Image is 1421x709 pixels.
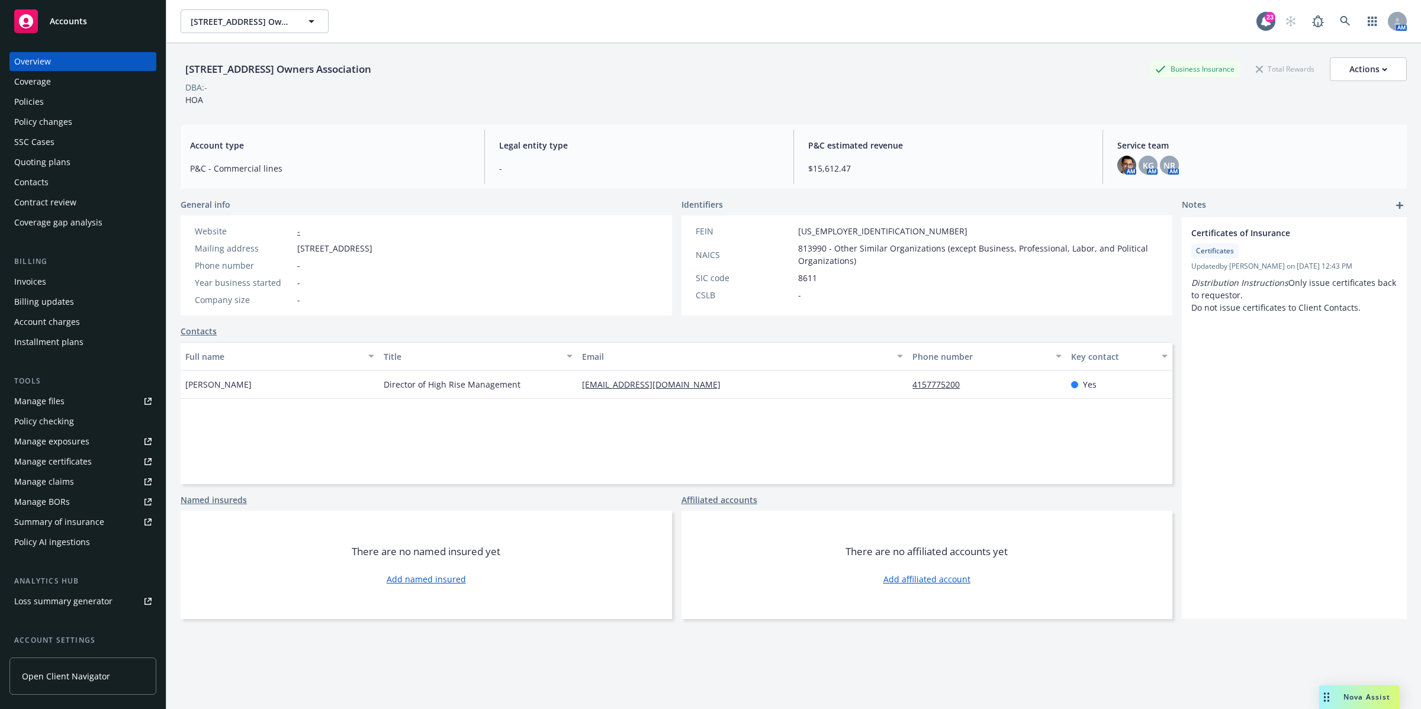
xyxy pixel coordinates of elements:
div: Quoting plans [14,153,70,172]
div: Full name [185,350,361,363]
div: Overview [14,52,51,71]
button: Full name [181,342,379,370]
div: 23 [1265,12,1275,22]
a: Account charges [9,312,156,331]
a: Billing updates [9,292,156,311]
span: HOA [185,94,203,105]
div: Company size [195,294,292,306]
span: [STREET_ADDRESS] [297,242,372,254]
div: Policies [14,92,44,111]
a: Quoting plans [9,153,156,172]
a: Switch app [1361,9,1384,33]
button: Phone number [908,342,1066,370]
a: Coverage gap analysis [9,213,156,232]
a: Policy changes [9,112,156,131]
a: Affiliated accounts [681,494,757,506]
div: Coverage [14,72,51,91]
span: [STREET_ADDRESS] Owners Association [191,15,293,28]
a: Loss summary generator [9,592,156,611]
a: Accounts [9,5,156,38]
a: Contract review [9,193,156,212]
a: Manage files [9,392,156,411]
span: Open Client Navigator [22,670,110,682]
div: Summary of insurance [14,513,104,531]
button: Key contact [1066,342,1172,370]
span: P&C estimated revenue [808,139,1088,152]
span: Accounts [50,17,87,26]
div: Manage certificates [14,452,92,471]
button: Nova Assist [1319,685,1400,709]
span: Notes [1182,198,1206,212]
div: Manage claims [14,472,74,491]
em: Distribution Instructions [1191,277,1288,288]
a: Summary of insurance [9,513,156,531]
a: Coverage [9,72,156,91]
span: 813990 - Other Similar Organizations (except Business, Professional, Labor, and Political Organiz... [798,242,1159,267]
span: General info [181,198,230,211]
div: Billing [9,256,156,268]
div: SSC Cases [14,133,54,152]
span: P&C - Commercial lines [190,162,470,175]
button: Title [379,342,577,370]
div: FEIN [696,225,793,237]
button: Actions [1330,57,1407,81]
div: Contacts [14,173,49,192]
span: There are no named insured yet [352,544,500,559]
span: NR [1163,159,1175,172]
button: [STREET_ADDRESS] Owners Association [181,9,329,33]
div: Key contact [1071,350,1155,363]
a: - [297,225,300,237]
div: Mailing address [195,242,292,254]
a: Manage claims [9,472,156,491]
a: Invoices [9,272,156,291]
span: Nova Assist [1343,692,1390,702]
div: Business Insurance [1149,62,1240,76]
a: Installment plans [9,333,156,352]
span: - [297,276,300,289]
a: Policy checking [9,412,156,431]
a: add [1393,198,1407,212]
span: Certificates [1196,246,1234,256]
a: Manage BORs [9,492,156,511]
div: Phone number [912,350,1049,363]
span: Legal entity type [499,139,779,152]
div: Tools [9,375,156,387]
span: [PERSON_NAME] [185,378,252,391]
div: Policy changes [14,112,72,131]
div: Account settings [9,634,156,646]
div: Installment plans [14,333,83,352]
div: DBA: - [185,81,207,94]
div: Website [195,225,292,237]
div: Policy checking [14,412,74,431]
a: Report a Bug [1306,9,1330,33]
div: Actions [1349,58,1387,80]
div: NAICS [696,249,793,261]
div: Contract review [14,193,76,212]
a: Add named insured [387,573,466,585]
p: Only issue certificates back to requestor. Do not issue certificates to Client Contacts. [1191,276,1397,314]
span: Director of High Rise Management [384,378,520,391]
span: 8611 [798,272,817,284]
div: Total Rewards [1250,62,1320,76]
a: 4157775200 [912,379,969,390]
span: - [798,289,801,301]
span: Identifiers [681,198,723,211]
a: [EMAIL_ADDRESS][DOMAIN_NAME] [582,379,730,390]
span: KG [1143,159,1154,172]
a: Manage exposures [9,432,156,451]
div: [STREET_ADDRESS] Owners Association [181,62,376,77]
span: Certificates of Insurance [1191,227,1367,239]
a: Contacts [181,325,217,337]
span: [US_EMPLOYER_IDENTIFICATION_NUMBER] [798,225,967,237]
a: Start snowing [1279,9,1303,33]
div: SIC code [696,272,793,284]
a: Policy AI ingestions [9,533,156,552]
span: - [499,162,779,175]
div: Account charges [14,312,80,331]
a: Overview [9,52,156,71]
span: - [297,294,300,306]
div: Loss summary generator [14,592,112,611]
div: Analytics hub [9,575,156,587]
span: - [297,259,300,272]
span: Service team [1117,139,1397,152]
